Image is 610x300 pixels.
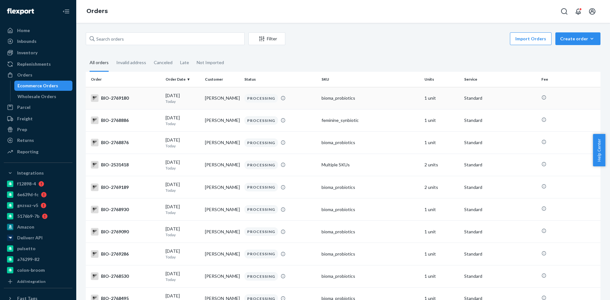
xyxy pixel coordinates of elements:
th: Fee [539,72,600,87]
a: colon-broom [4,265,72,275]
div: 5176b9-7b [17,213,39,219]
td: [PERSON_NAME] [202,87,242,109]
a: Prep [4,124,72,135]
div: Filter [249,36,285,42]
a: Reporting [4,147,72,157]
div: All orders [90,54,109,72]
div: bioma_probiotics [322,95,419,101]
a: Amazon [4,222,72,232]
p: Today [166,143,200,149]
td: [PERSON_NAME] [202,109,242,131]
div: Invalid address [116,54,146,71]
div: [DATE] [166,203,200,215]
button: Help Center [593,134,605,166]
td: 1 unit [422,221,461,243]
div: Amazon [17,224,34,230]
div: gnzsuz-v5 [17,202,38,209]
div: feminine_synbiotic [322,117,419,123]
div: BIO-2768530 [91,272,160,280]
p: Standard [464,184,536,190]
p: Today [166,254,200,260]
div: Replenishments [17,61,51,67]
div: Not Imported [197,54,224,71]
a: Wholesale Orders [14,91,73,102]
div: bioma_probiotics [322,139,419,146]
th: Order [86,72,163,87]
div: PROCESSING [244,227,278,236]
th: Service [462,72,539,87]
div: Inbounds [17,38,37,44]
p: Today [166,165,200,171]
div: BIO-2769180 [91,94,160,102]
div: Reporting [17,149,38,155]
a: gnzsuz-v5 [4,200,72,210]
div: PROCESSING [244,94,278,103]
div: Freight [17,116,33,122]
p: Standard [464,95,536,101]
td: [PERSON_NAME] [202,176,242,198]
div: Wholesale Orders [17,93,56,100]
input: Search orders [86,32,245,45]
p: Standard [464,206,536,213]
div: Deliverr API [17,235,43,241]
p: Standard [464,251,536,257]
div: [DATE] [166,92,200,104]
p: Standard [464,273,536,279]
td: [PERSON_NAME] [202,243,242,265]
div: [DATE] [166,115,200,126]
a: pulsetto [4,243,72,254]
p: Today [166,277,200,282]
div: Add Integration [17,279,45,284]
div: bioma_probiotics [322,251,419,257]
th: Units [422,72,461,87]
div: pulsetto [17,245,36,252]
p: Today [166,121,200,126]
div: [DATE] [166,226,200,237]
div: [DATE] [166,137,200,149]
p: Today [166,99,200,104]
div: BIO-2769286 [91,250,160,258]
div: 6e639d-fc [17,191,38,198]
div: Integrations [17,170,44,176]
button: Import Orders [510,32,552,45]
div: bioma_probiotics [322,273,419,279]
div: PROCESSING [244,183,278,191]
td: 1 unit [422,265,461,287]
div: a76299-82 [17,256,39,263]
a: f12898-4 [4,179,72,189]
div: f12898-4 [17,181,36,187]
ol: breadcrumbs [81,2,113,21]
p: Today [166,188,200,193]
div: PROCESSING [244,250,278,258]
div: Home [17,27,30,34]
a: 6e639d-fc [4,190,72,200]
button: Create order [555,32,600,45]
a: Replenishments [4,59,72,69]
div: Create order [560,36,596,42]
div: BIO-2768876 [91,139,160,146]
button: Filter [248,32,285,45]
a: Add Integration [4,278,72,285]
td: 1 unit [422,243,461,265]
p: Standard [464,229,536,235]
div: Orders [17,72,32,78]
a: Deliverr API [4,233,72,243]
a: 5176b9-7b [4,211,72,221]
td: [PERSON_NAME] [202,198,242,221]
th: SKU [319,72,422,87]
div: BIO-2768886 [91,117,160,124]
div: Ecommerce Orders [17,83,58,89]
div: PROCESSING [244,116,278,125]
button: Open account menu [586,5,599,18]
div: Customer [205,77,239,82]
button: Close Navigation [60,5,72,18]
button: Open notifications [572,5,585,18]
img: Flexport logo [7,8,34,15]
div: [DATE] [166,270,200,282]
a: Orders [86,8,108,15]
div: bioma_probiotics [322,206,419,213]
a: Orders [4,70,72,80]
div: PROCESSING [244,138,278,147]
div: BIO-2768930 [91,206,160,213]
